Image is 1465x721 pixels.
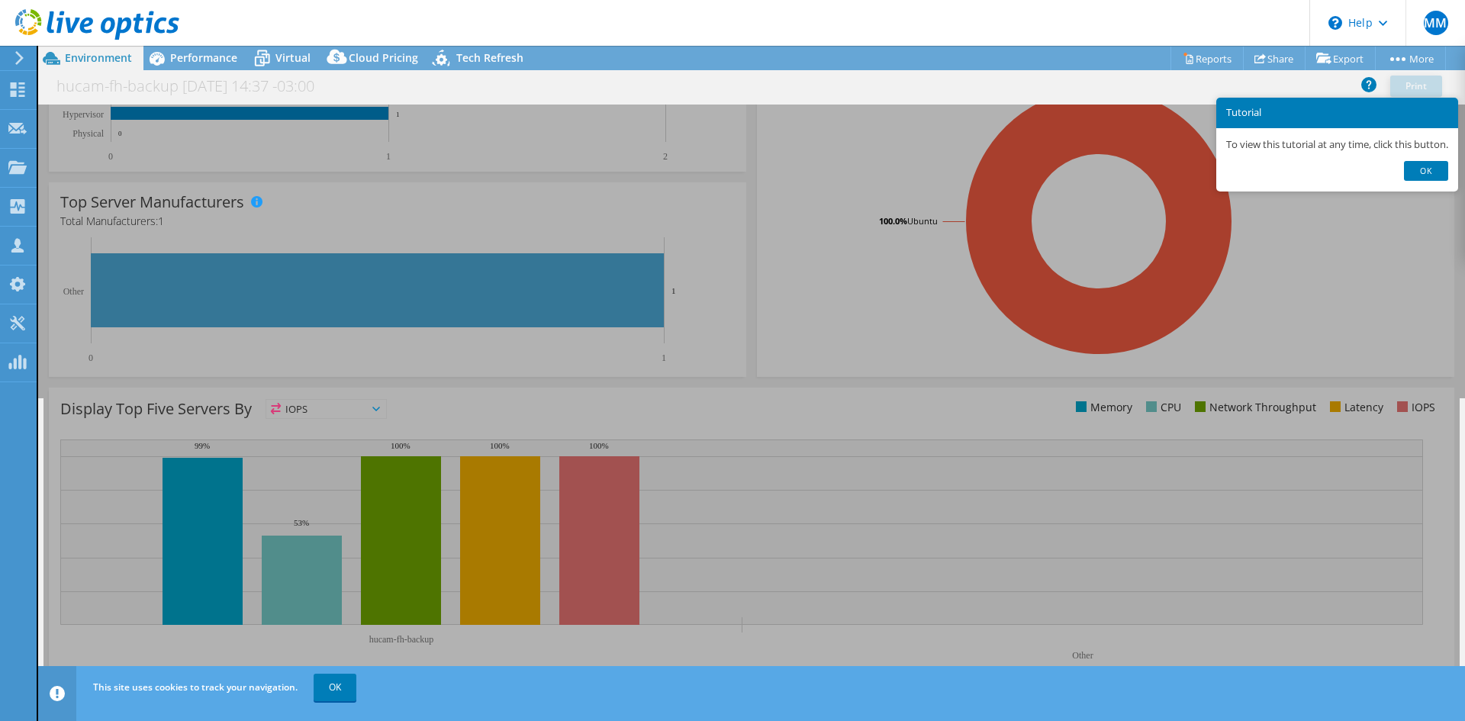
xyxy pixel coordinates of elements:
span: IOPS [266,400,386,418]
a: Share [1243,47,1306,70]
span: Cloud Pricing [349,50,418,65]
a: Reports [1170,47,1244,70]
span: This site uses cookies to track your navigation. [93,681,298,694]
span: Environment [65,50,132,65]
p: To view this tutorial at any time, click this button. [1226,138,1448,151]
a: More [1375,47,1446,70]
h3: Tutorial [1226,108,1448,117]
a: Print [1390,76,1442,97]
span: Performance [170,50,237,65]
a: OK [314,674,356,701]
span: Tech Refresh [456,50,523,65]
a: Export [1305,47,1376,70]
a: Ok [1404,161,1448,181]
h1: hucam-fh-backup [DATE] 14:37 -03:00 [50,78,338,95]
span: Virtual [275,50,311,65]
span: MM [1424,11,1448,35]
svg: \n [1328,16,1342,30]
